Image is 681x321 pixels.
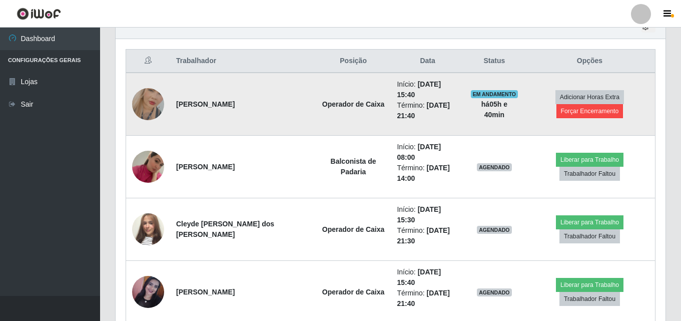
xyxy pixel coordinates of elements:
li: Término: [397,288,458,309]
li: Término: [397,225,458,246]
th: Status [464,50,524,73]
strong: [PERSON_NAME] [176,288,235,296]
strong: Operador de Caixa [322,225,385,233]
span: AGENDADO [477,288,512,296]
strong: há 05 h e 40 min [481,100,507,119]
span: AGENDADO [477,226,512,234]
li: Início: [397,204,458,225]
img: 1752499690681.jpeg [132,276,164,308]
li: Término: [397,100,458,121]
span: AGENDADO [477,163,512,171]
button: Liberar para Trabalho [556,215,623,229]
strong: Operador de Caixa [322,100,385,108]
li: Término: [397,163,458,184]
strong: Operador de Caixa [322,288,385,296]
th: Posição [316,50,391,73]
button: Forçar Encerramento [556,104,623,118]
strong: [PERSON_NAME] [176,163,235,171]
strong: [PERSON_NAME] [176,100,235,108]
span: EM ANDAMENTO [471,90,518,98]
img: CoreUI Logo [17,8,61,20]
button: Adicionar Horas Extra [555,90,624,104]
li: Início: [397,79,458,100]
li: Início: [397,267,458,288]
time: [DATE] 15:40 [397,80,441,99]
button: Trabalhador Faltou [559,292,620,306]
th: Trabalhador [170,50,316,73]
button: Liberar para Trabalho [556,278,623,292]
img: 1756495513119.jpeg [132,76,164,133]
img: 1741890042510.jpeg [132,138,164,195]
time: [DATE] 15:30 [397,205,441,224]
th: Data [391,50,464,73]
th: Opções [524,50,655,73]
li: Início: [397,142,458,163]
time: [DATE] 15:40 [397,268,441,286]
img: 1732748634290.jpeg [132,201,164,258]
strong: Balconista de Padaria [331,157,376,176]
button: Liberar para Trabalho [556,153,623,167]
button: Trabalhador Faltou [559,229,620,243]
time: [DATE] 08:00 [397,143,441,161]
strong: Cleyde [PERSON_NAME] dos [PERSON_NAME] [176,220,274,238]
button: Trabalhador Faltou [559,167,620,181]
